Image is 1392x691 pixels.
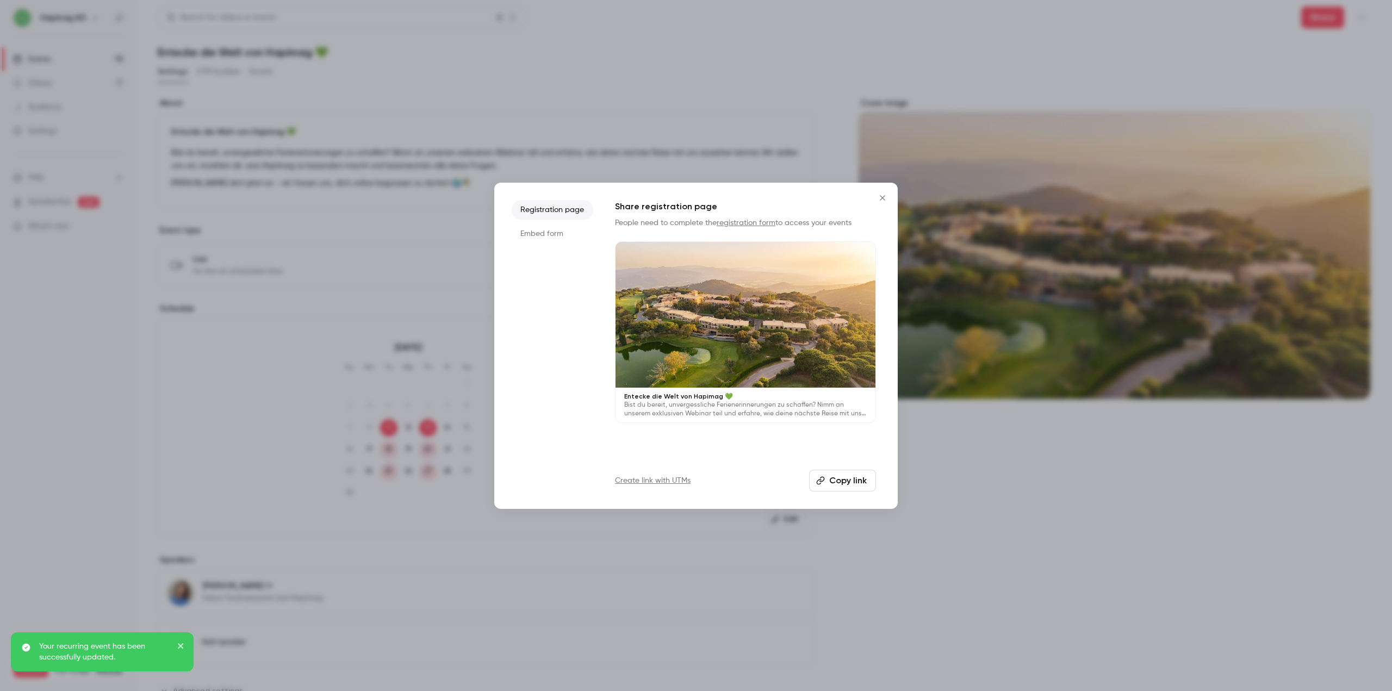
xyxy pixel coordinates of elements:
button: Close [872,187,893,209]
p: Your recurring event has been successfully updated. [39,641,170,663]
p: Entecke die Welt von Hapimag 💚 [624,392,867,401]
p: People need to complete the to access your events [615,217,876,228]
p: Bist du bereit, unvergessliche Ferienerinnerungen zu schaffen? Nimm an unserem exklusiven Webinar... [624,401,867,418]
a: Create link with UTMs [615,475,691,486]
a: Entecke die Welt von Hapimag 💚Bist du bereit, unvergessliche Ferienerinnerungen zu schaffen? Nimm... [615,241,876,424]
li: Embed form [512,224,593,244]
li: Registration page [512,200,593,220]
h1: Share registration page [615,200,876,213]
button: close [177,641,185,654]
button: Copy link [809,470,876,491]
a: registration form [717,219,775,227]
